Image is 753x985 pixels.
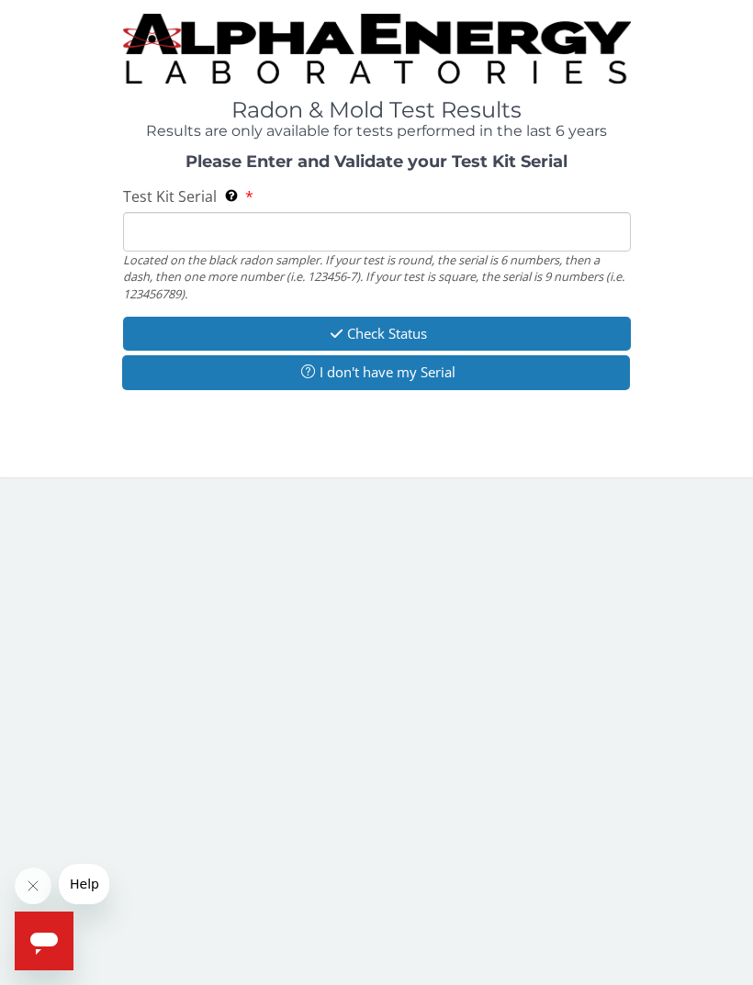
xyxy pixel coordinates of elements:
[123,252,631,302] div: Located on the black radon sampler. If your test is round, the serial is 6 numbers, then a dash, ...
[123,186,217,207] span: Test Kit Serial
[123,14,631,84] img: TightCrop.jpg
[123,123,631,140] h4: Results are only available for tests performed in the last 6 years
[123,317,631,351] button: Check Status
[15,867,51,904] iframe: Close message
[185,151,568,172] strong: Please Enter and Validate your Test Kit Serial
[59,864,109,904] iframe: Message from company
[123,98,631,122] h1: Radon & Mold Test Results
[122,355,630,389] button: I don't have my Serial
[15,912,73,970] iframe: Button to launch messaging window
